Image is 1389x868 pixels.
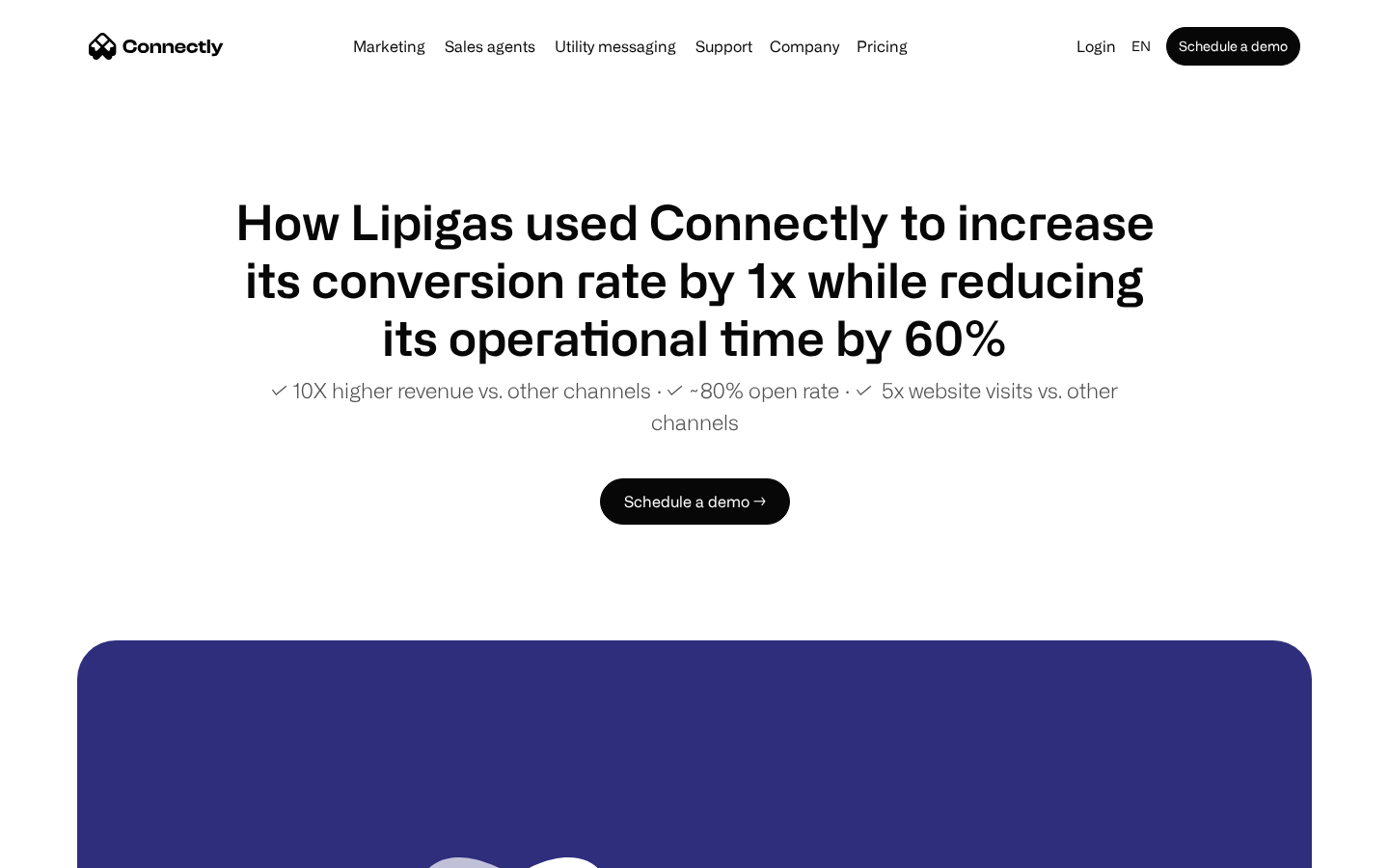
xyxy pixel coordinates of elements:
aside: Language selected: English [19,832,116,861]
h1: How Lipigas used Connectly to increase its conversion rate by 1x while reducing its operational t... [231,193,1157,366]
p: ✓ 10X higher revenue vs. other channels ∙ ✓ ~80% open rate ∙ ✓ 5x website visits vs. other channels [231,374,1157,438]
ul: Language list [39,834,116,861]
a: Marketing [345,39,433,54]
div: en [1131,33,1151,60]
div: Company [770,33,839,60]
a: Schedule a demo → [600,478,790,525]
a: Support [688,39,760,54]
a: Sales agents [437,39,543,54]
a: Utility messaging [547,39,684,54]
a: Schedule a demo [1166,27,1300,66]
a: Pricing [849,39,915,54]
a: Login [1069,33,1124,60]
